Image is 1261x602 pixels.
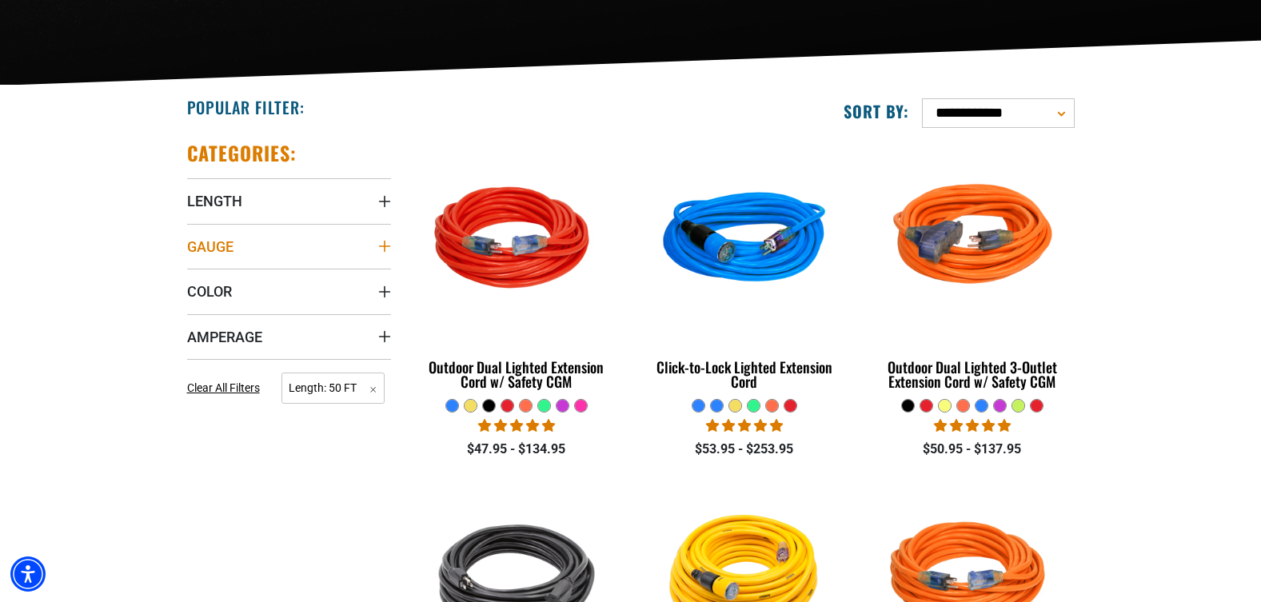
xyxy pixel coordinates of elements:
[415,141,619,398] a: Red Outdoor Dual Lighted Extension Cord w/ Safety CGM
[187,141,297,165] h2: Categories:
[187,192,242,210] span: Length
[872,149,1073,333] img: orange
[187,237,233,256] span: Gauge
[844,101,909,122] label: Sort by:
[644,149,845,333] img: blue
[478,418,555,433] span: 4.81 stars
[415,360,619,389] div: Outdoor Dual Lighted Extension Cord w/ Safety CGM
[187,97,305,118] h2: Popular Filter:
[934,418,1011,433] span: 4.80 stars
[187,314,391,359] summary: Amperage
[642,141,846,398] a: blue Click-to-Lock Lighted Extension Cord
[870,440,1074,459] div: $50.95 - $137.95
[281,373,385,404] span: Length: 50 FT
[187,381,260,394] span: Clear All Filters
[415,440,619,459] div: $47.95 - $134.95
[187,282,232,301] span: Color
[187,224,391,269] summary: Gauge
[706,418,783,433] span: 4.87 stars
[870,360,1074,389] div: Outdoor Dual Lighted 3-Outlet Extension Cord w/ Safety CGM
[416,149,617,333] img: Red
[187,380,266,397] a: Clear All Filters
[642,360,846,389] div: Click-to-Lock Lighted Extension Cord
[187,269,391,313] summary: Color
[870,141,1074,398] a: orange Outdoor Dual Lighted 3-Outlet Extension Cord w/ Safety CGM
[10,556,46,592] div: Accessibility Menu
[281,380,385,395] a: Length: 50 FT
[187,328,262,346] span: Amperage
[642,440,846,459] div: $53.95 - $253.95
[187,178,391,223] summary: Length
